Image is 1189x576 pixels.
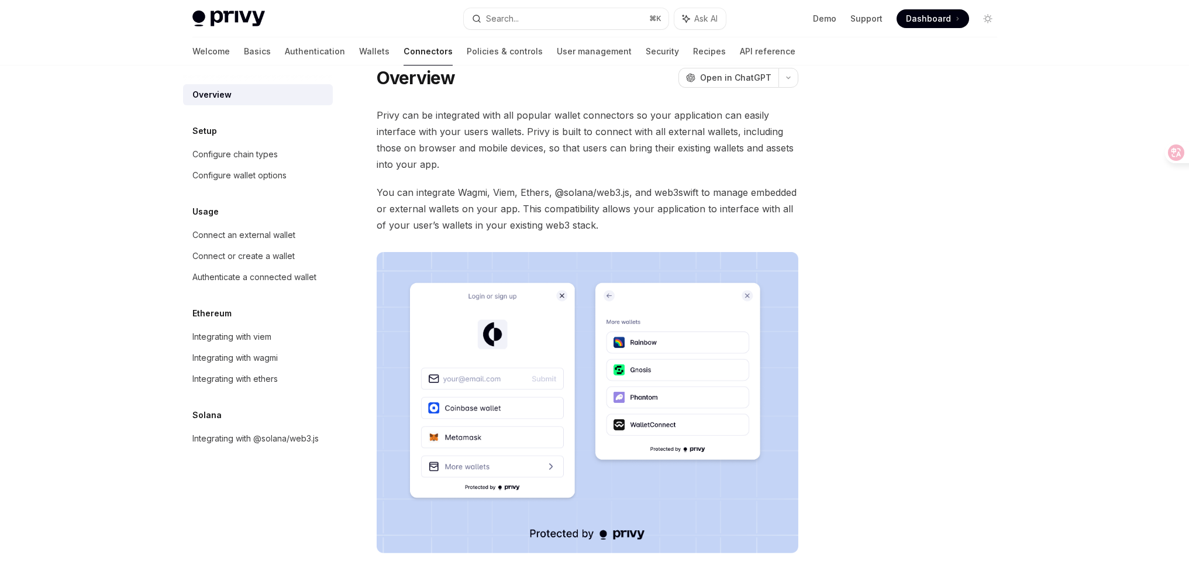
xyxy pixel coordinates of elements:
[183,225,333,246] a: Connect an external wallet
[192,432,319,446] div: Integrating with @solana/web3.js
[693,37,726,65] a: Recipes
[700,72,771,84] span: Open in ChatGPT
[404,37,453,65] a: Connectors
[183,347,333,368] a: Integrating with wagmi
[192,205,219,219] h5: Usage
[285,37,345,65] a: Authentication
[244,37,271,65] a: Basics
[192,124,217,138] h5: Setup
[740,37,795,65] a: API reference
[694,13,718,25] span: Ask AI
[467,37,543,65] a: Policies & controls
[183,428,333,449] a: Integrating with @solana/web3.js
[192,228,295,242] div: Connect an external wallet
[377,252,798,553] img: Connectors3
[192,408,222,422] h5: Solana
[183,144,333,165] a: Configure chain types
[377,184,798,233] span: You can integrate Wagmi, Viem, Ethers, @solana/web3.js, and web3swift to manage embedded or exter...
[978,9,997,28] button: Toggle dark mode
[897,9,969,28] a: Dashboard
[192,330,271,344] div: Integrating with viem
[813,13,836,25] a: Demo
[646,37,679,65] a: Security
[464,8,668,29] button: Search...⌘K
[486,12,519,26] div: Search...
[183,84,333,105] a: Overview
[192,168,287,182] div: Configure wallet options
[377,67,456,88] h1: Overview
[183,246,333,267] a: Connect or create a wallet
[192,372,278,386] div: Integrating with ethers
[377,107,798,173] span: Privy can be integrated with all popular wallet connectors so your application can easily interfa...
[850,13,883,25] a: Support
[183,267,333,288] a: Authenticate a connected wallet
[192,37,230,65] a: Welcome
[557,37,632,65] a: User management
[192,88,232,102] div: Overview
[678,68,778,88] button: Open in ChatGPT
[183,326,333,347] a: Integrating with viem
[192,249,295,263] div: Connect or create a wallet
[192,270,316,284] div: Authenticate a connected wallet
[359,37,390,65] a: Wallets
[183,165,333,186] a: Configure wallet options
[192,306,232,320] h5: Ethereum
[674,8,726,29] button: Ask AI
[192,351,278,365] div: Integrating with wagmi
[183,368,333,389] a: Integrating with ethers
[192,11,265,27] img: light logo
[192,147,278,161] div: Configure chain types
[906,13,951,25] span: Dashboard
[649,14,661,23] span: ⌘ K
